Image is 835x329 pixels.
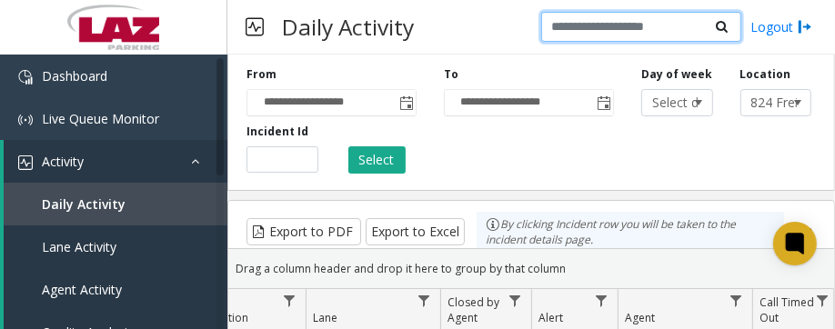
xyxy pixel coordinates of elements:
[641,66,712,83] label: Day of week
[4,225,227,268] a: Lane Activity
[477,212,784,253] div: By clicking Incident row you will be taken to the incident details page.
[503,289,528,314] a: Closed by Agent Filter Menu
[4,183,227,225] a: Daily Activity
[313,310,337,325] span: Lane
[42,281,122,298] span: Agent Activity
[396,90,416,115] span: Toggle popup
[724,289,749,314] a: Agent Filter Menu
[486,217,500,232] img: infoIcon.svg
[740,66,791,83] label: Location
[4,268,227,311] a: Agent Activity
[412,289,437,314] a: Lane Filter Menu
[42,195,126,213] span: Daily Activity
[448,294,499,325] span: Closed by Agent
[798,17,812,36] img: logout
[810,289,835,314] a: Call Timed Out Filter Menu
[277,289,302,314] a: Location Filter Menu
[589,289,614,314] a: Alert Filter Menu
[42,238,116,255] span: Lane Activity
[246,218,361,245] button: Export to PDF
[348,146,406,174] button: Select
[444,66,458,83] label: To
[741,90,797,115] span: 824 Freight Ninja
[593,90,613,115] span: Toggle popup
[273,5,423,49] h3: Daily Activity
[42,153,84,170] span: Activity
[18,70,33,85] img: 'icon'
[4,140,227,183] a: Activity
[18,113,33,127] img: 'icon'
[642,90,698,115] span: Select day...
[42,110,159,127] span: Live Queue Monitor
[760,294,814,325] span: Call Timed Out
[18,155,33,170] img: 'icon'
[246,66,277,83] label: From
[366,218,465,245] button: Export to Excel
[228,253,834,284] div: Drag a column header and drop it here to group by that column
[42,67,107,85] span: Dashboard
[246,124,308,140] label: Incident Id
[538,310,563,325] span: Alert
[750,17,812,36] a: Logout
[246,5,264,49] img: pageIcon
[625,310,655,325] span: Agent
